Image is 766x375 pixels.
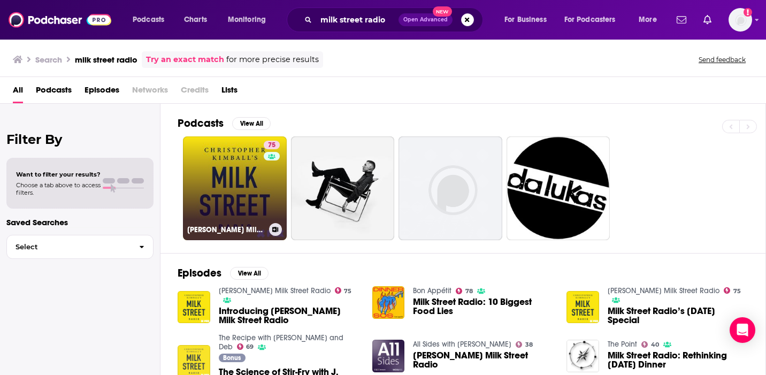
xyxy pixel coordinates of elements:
[641,341,659,348] a: 40
[183,136,287,240] a: 75[PERSON_NAME] Milk Street Radio
[177,11,213,28] a: Charts
[178,117,271,130] a: PodcastsView All
[219,307,359,325] a: Introducing Christopher Kimball’s Milk Street Radio
[6,132,154,147] h2: Filter By
[178,266,269,280] a: EpisodesView All
[7,243,131,250] span: Select
[729,8,752,32] img: User Profile
[639,12,657,27] span: More
[6,217,154,227] p: Saved Searches
[729,8,752,32] span: Logged in as sserafin
[729,8,752,32] button: Show profile menu
[133,12,164,27] span: Podcasts
[221,81,238,103] a: Lists
[316,11,399,28] input: Search podcasts, credits, & more...
[608,307,748,325] a: Milk Street Radio’s Thanksgiving Special
[178,266,221,280] h2: Episodes
[75,55,137,65] h3: milk street radio
[695,55,749,64] button: Send feedback
[564,12,616,27] span: For Podcasters
[230,267,269,280] button: View All
[219,307,359,325] span: Introducing [PERSON_NAME] Milk Street Radio
[608,307,748,325] span: Milk Street Radio’s [DATE] Special
[268,140,275,151] span: 75
[220,11,280,28] button: open menu
[413,351,554,369] span: [PERSON_NAME] Milk Street Radio
[557,11,631,28] button: open menu
[344,289,351,294] span: 75
[85,81,119,103] a: Episodes
[608,340,637,349] a: The Point
[566,340,599,372] img: Milk Street Radio: Rethinking Thanksgiving Dinner
[413,286,451,295] a: Bon Appétit
[413,340,511,349] a: All Sides with Anna Staver
[608,286,719,295] a: Christopher Kimball’s Milk Street Radio
[335,287,352,294] a: 75
[413,297,554,316] a: Milk Street Radio: 10 Biggest Food Lies
[246,345,254,349] span: 69
[516,341,533,348] a: 38
[672,11,691,29] a: Show notifications dropdown
[730,317,755,343] div: Open Intercom Messenger
[608,351,748,369] a: Milk Street Radio: Rethinking Thanksgiving Dinner
[13,81,23,103] a: All
[399,13,453,26] button: Open AdvancedNew
[16,181,101,196] span: Choose a tab above to access filters.
[264,141,280,149] a: 75
[181,81,209,103] span: Credits
[413,351,554,369] a: Christopher Kimball’s Milk Street Radio
[744,8,752,17] svg: Add a profile image
[297,7,493,32] div: Search podcasts, credits, & more...
[608,351,748,369] span: Milk Street Radio: Rethinking [DATE] Dinner
[219,286,331,295] a: Christopher Kimball’s Milk Street Radio
[372,340,405,372] img: Christopher Kimball’s Milk Street Radio
[724,287,741,294] a: 75
[733,289,741,294] span: 75
[132,81,168,103] span: Networks
[125,11,178,28] button: open menu
[403,17,448,22] span: Open Advanced
[465,289,473,294] span: 78
[187,225,265,234] h3: [PERSON_NAME] Milk Street Radio
[566,291,599,324] img: Milk Street Radio’s Thanksgiving Special
[184,12,207,27] span: Charts
[237,343,254,350] a: 69
[228,12,266,27] span: Monitoring
[223,355,241,361] span: Bonus
[525,342,533,347] span: 38
[16,171,101,178] span: Want to filter your results?
[232,117,271,130] button: View All
[178,291,210,324] img: Introducing Christopher Kimball’s Milk Street Radio
[35,55,62,65] h3: Search
[699,11,716,29] a: Show notifications dropdown
[178,117,224,130] h2: Podcasts
[9,10,111,30] img: Podchaser - Follow, Share and Rate Podcasts
[219,333,343,351] a: The Recipe with Kenji and Deb
[146,53,224,66] a: Try an exact match
[651,342,659,347] span: 40
[456,288,473,294] a: 78
[433,6,452,17] span: New
[497,11,560,28] button: open menu
[372,286,405,319] img: Milk Street Radio: 10 Biggest Food Lies
[226,53,319,66] span: for more precise results
[36,81,72,103] a: Podcasts
[504,12,547,27] span: For Business
[631,11,670,28] button: open menu
[6,235,154,259] button: Select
